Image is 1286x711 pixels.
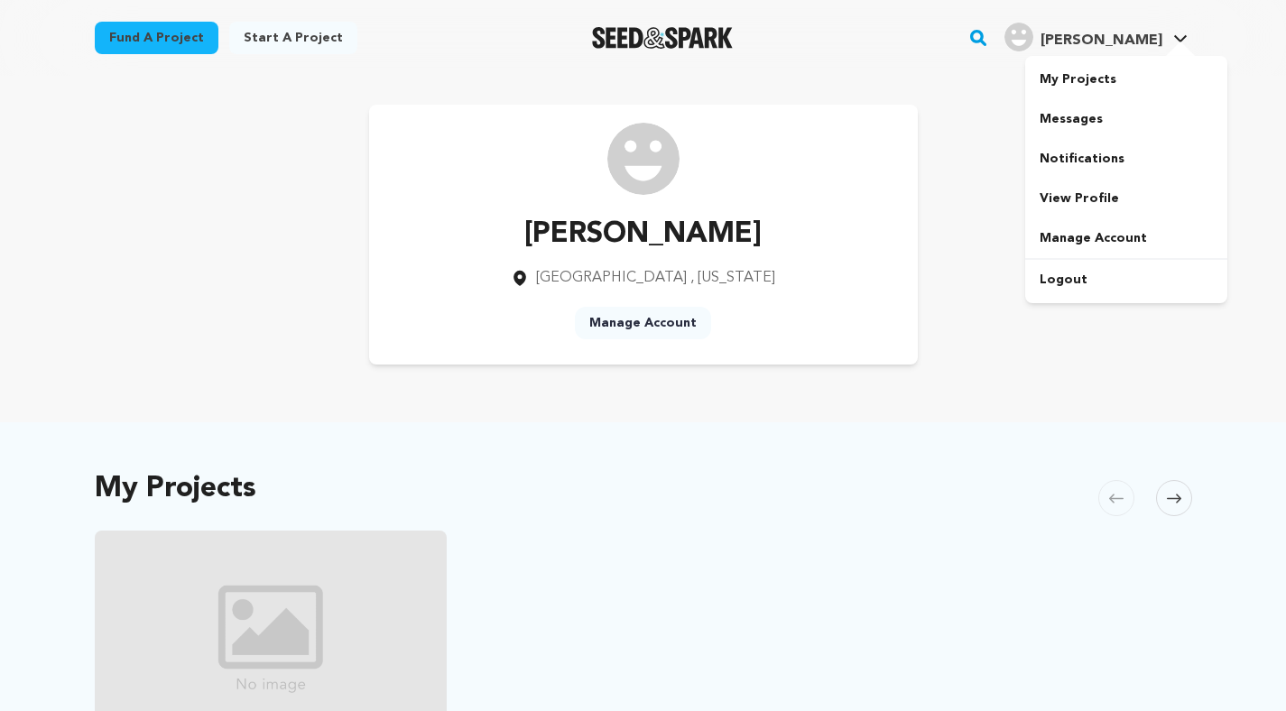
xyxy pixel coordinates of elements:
a: Manage Account [575,307,711,339]
a: Notifications [1025,139,1227,179]
img: Seed&Spark Logo Dark Mode [592,27,734,49]
a: Manage Account [1025,218,1227,258]
a: My Projects [1025,60,1227,99]
a: Messages [1025,99,1227,139]
a: Fund a project [95,22,218,54]
span: Anis T.'s Profile [1001,19,1191,57]
a: Start a project [229,22,357,54]
span: [PERSON_NAME] [1041,33,1162,48]
a: Logout [1025,260,1227,300]
a: Anis T.'s Profile [1001,19,1191,51]
span: , [US_STATE] [690,271,775,285]
p: [PERSON_NAME] [511,213,775,256]
div: Anis T.'s Profile [1004,23,1162,51]
a: Seed&Spark Homepage [592,27,734,49]
img: user.png [1004,23,1033,51]
img: /img/default-images/user/medium/user.png image [607,123,680,195]
h2: My Projects [95,476,256,502]
a: View Profile [1025,179,1227,218]
span: [GEOGRAPHIC_DATA] [536,271,687,285]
